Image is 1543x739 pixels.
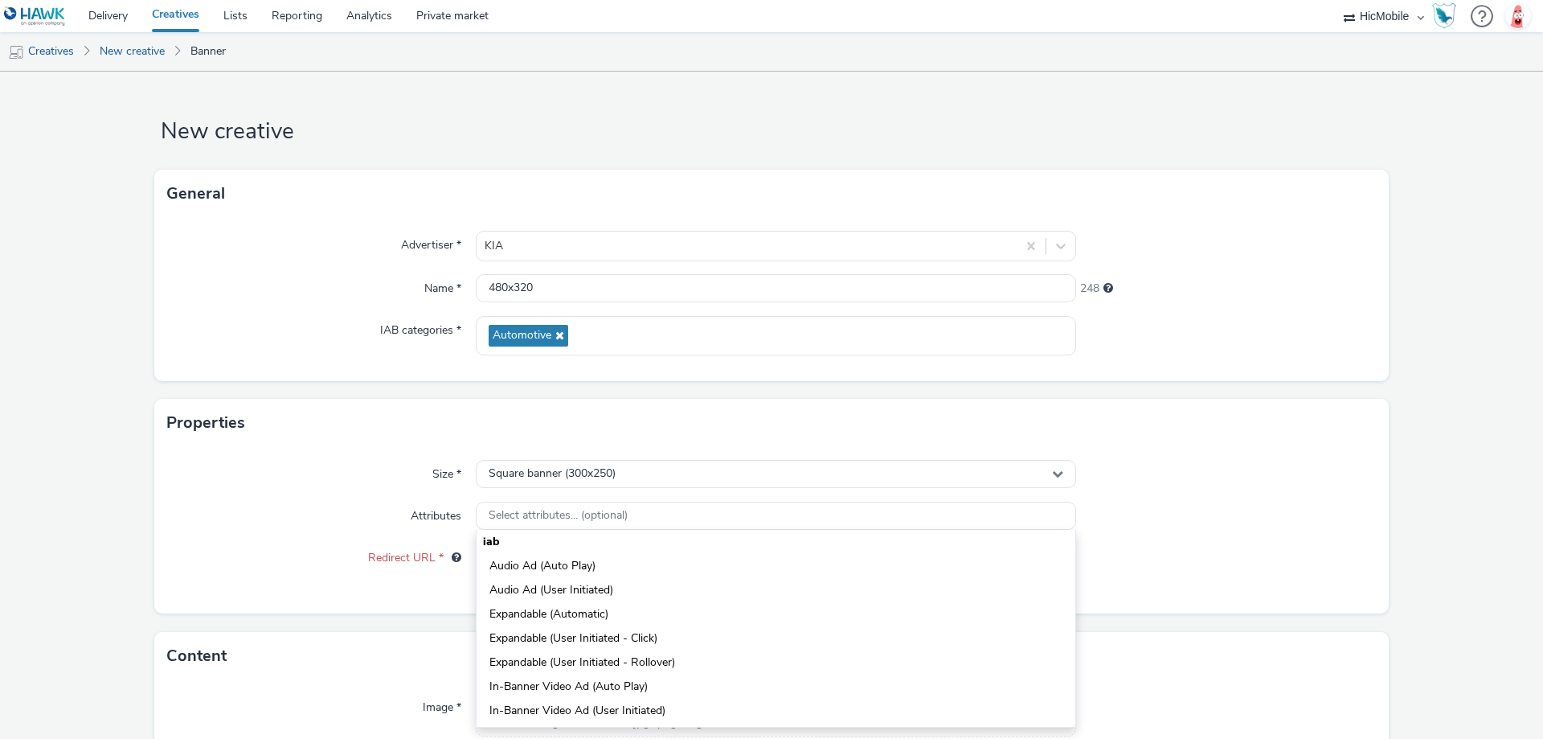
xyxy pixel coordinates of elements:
[489,606,608,622] span: Expandable (Automatic)
[489,679,648,695] span: In-Banner Video Ad (Auto Play)
[404,502,468,524] label: Attributes
[489,509,628,523] span: Select attributes... (optional)
[154,117,1389,147] h1: New creative
[489,582,613,598] span: Audio Ad (User Initiated)
[416,693,468,716] label: Image *
[489,655,675,671] span: Expandable (User Initiated - Rollover)
[92,32,173,71] a: New creative
[489,467,616,481] span: Square banner (300x250)
[1080,281,1099,297] span: 248
[166,644,227,668] h3: Content
[489,630,657,647] span: Expandable (User Initiated - Click)
[1506,4,1530,28] img: Giovanni Strada
[418,274,468,297] label: Name *
[1432,3,1456,29] img: Hawk Academy
[8,44,24,60] img: mobile
[4,6,66,27] img: undefined Logo
[166,182,225,206] h3: General
[426,460,468,482] label: Size *
[1103,281,1113,297] div: Maximum 255 characters
[483,530,500,554] span: iab
[489,558,596,574] span: Audio Ad (Auto Play)
[476,274,1076,302] input: Name
[166,411,245,435] h3: Properties
[444,550,461,566] div: URL will be used as a validation URL with some SSPs and it will be the redirection URL of your cr...
[182,32,234,71] a: Banner
[1432,3,1463,29] a: Hawk Academy
[374,316,468,339] label: IAB categories *
[362,544,468,566] label: Redirect URL *
[395,231,468,253] label: Advertiser *
[489,703,665,719] span: In-Banner Video Ad (User Initiated)
[493,329,551,343] span: Automotive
